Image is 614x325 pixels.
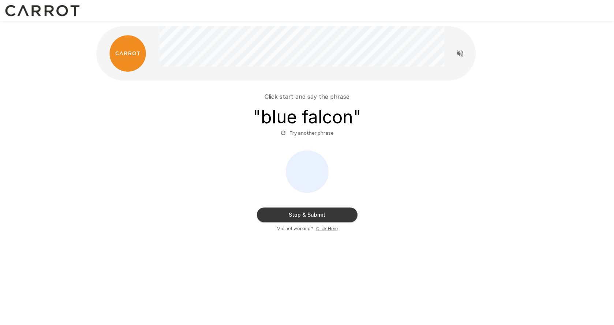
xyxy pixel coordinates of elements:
[253,107,361,127] h3: " blue falcon "
[257,208,357,222] button: Stop & Submit
[279,127,336,139] button: Try another phrase
[453,46,467,61] button: Read questions aloud
[316,226,338,231] u: Click Here
[277,225,313,232] span: Mic not working?
[109,35,146,72] img: carrot_logo.png
[265,92,349,101] p: Click start and say the phrase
